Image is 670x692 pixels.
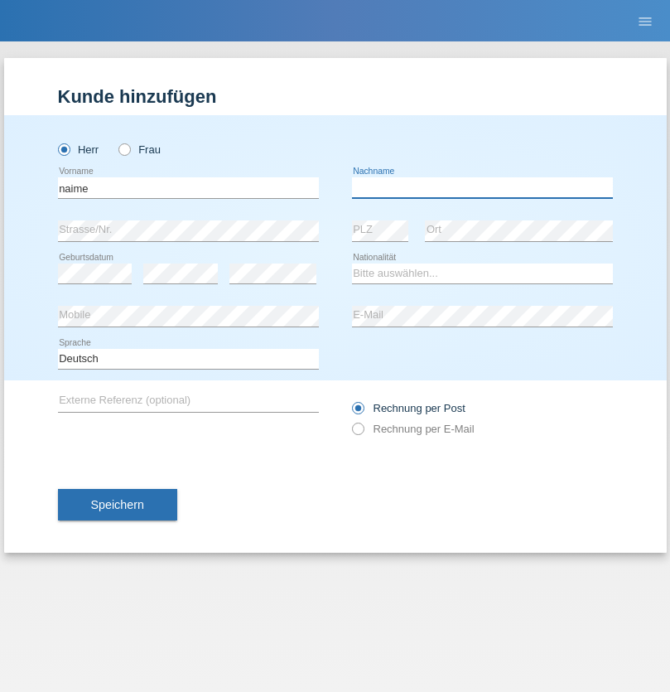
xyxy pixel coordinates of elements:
a: menu [629,16,662,26]
button: Speichern [58,489,177,520]
input: Rechnung per E-Mail [352,423,363,443]
label: Rechnung per E-Mail [352,423,475,435]
span: Speichern [91,498,144,511]
label: Frau [118,143,161,156]
input: Frau [118,143,129,154]
label: Herr [58,143,99,156]
input: Rechnung per Post [352,402,363,423]
input: Herr [58,143,69,154]
h1: Kunde hinzufügen [58,86,613,107]
i: menu [637,13,653,30]
label: Rechnung per Post [352,402,465,414]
